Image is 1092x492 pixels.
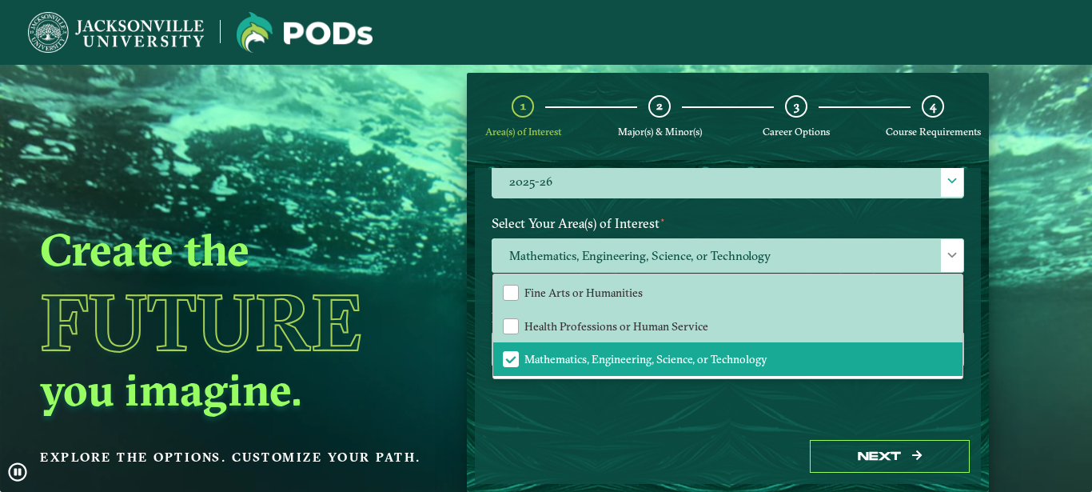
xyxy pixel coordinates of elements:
h2: Create the [40,222,429,278]
sup: ⋆ [660,214,666,226]
span: Major(s) & Minor(s) [618,126,702,138]
label: Enter your email below to receive a summary of the POD that you create. [480,303,976,333]
span: 2 [656,98,663,114]
span: 3 [794,98,799,114]
sup: ⋆ [492,275,497,286]
label: 2025-26 [492,164,963,198]
p: Maximum 2 selections are allowed [492,277,964,292]
li: Health Professions or Human Service [493,309,962,342]
span: 4 [930,98,936,114]
span: Course Requirements [886,126,981,138]
input: Enter your email [492,332,964,366]
span: 1 [520,98,526,114]
span: Fine Arts or Humanities [524,286,643,300]
span: Career Options [763,126,830,138]
span: Health Professions or Human Service [524,319,708,334]
button: Next [810,440,970,473]
li: Mathematics, Engineering, Science, or Technology [493,342,962,376]
span: Area(s) of Interest [485,126,561,138]
img: Jacksonville University logo [28,12,204,53]
p: Explore the options. Customize your path. [40,446,429,470]
img: Jacksonville University logo [237,12,373,53]
li: Fine Arts or Humanities [493,276,962,310]
span: Mathematics, Engineering, Science, or Technology [492,239,963,274]
span: Mathematics, Engineering, Science, or Technology [524,352,767,366]
h2: you imagine. [40,362,429,418]
label: Select Your Area(s) of Interest [480,209,976,238]
h1: Future [40,283,429,362]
